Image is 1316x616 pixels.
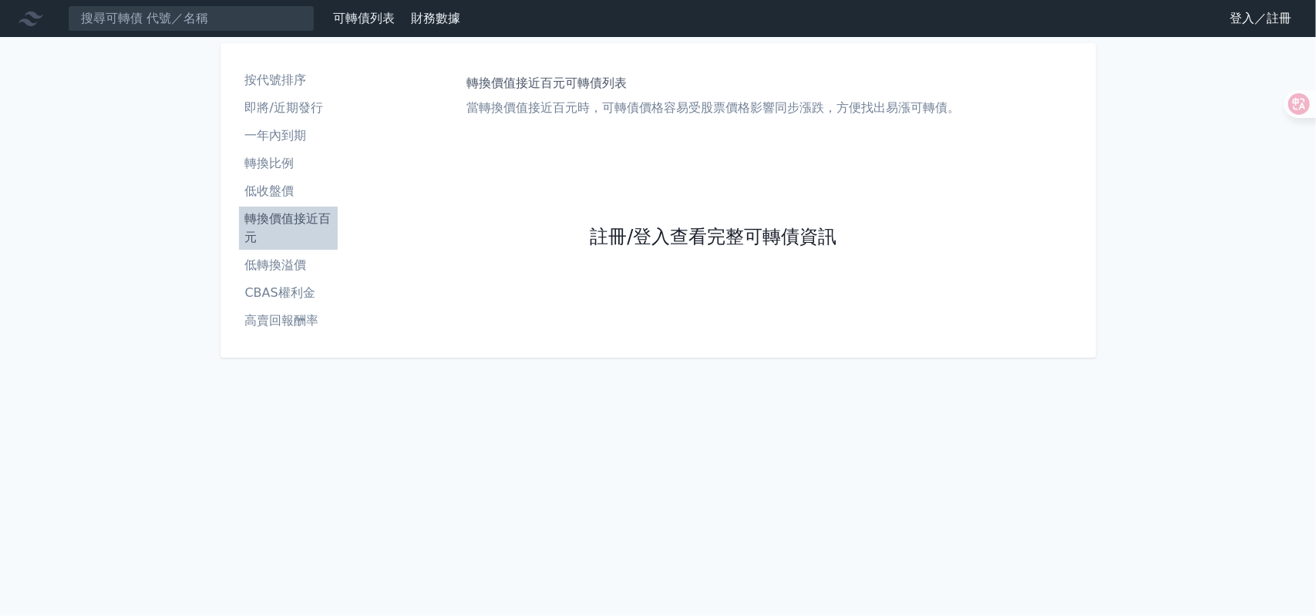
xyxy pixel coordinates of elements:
a: 登入／註冊 [1217,6,1304,31]
li: 轉換價值接近百元 [239,210,338,247]
li: 按代號排序 [239,71,338,89]
a: 財務數據 [411,11,460,25]
li: 轉換比例 [239,154,338,173]
input: 搜尋可轉債 代號／名稱 [68,5,315,32]
a: 轉換比例 [239,151,338,176]
a: 轉換價值接近百元 [239,207,338,250]
a: 低收盤價 [239,179,338,204]
li: 一年內到期 [239,126,338,145]
a: 一年內到期 [239,123,338,148]
a: 高賣回報酬率 [239,308,338,333]
a: 可轉債列表 [333,11,395,25]
a: 註冊/登入查看完整可轉債資訊 [590,225,836,250]
h1: 轉換價值接近百元可轉債列表 [467,74,961,93]
a: CBAS權利金 [239,281,338,305]
li: 高賣回報酬率 [239,311,338,330]
a: 按代號排序 [239,68,338,93]
li: 低收盤價 [239,182,338,200]
a: 即將/近期發行 [239,96,338,120]
a: 低轉換溢價 [239,253,338,278]
p: 當轉換價值接近百元時，可轉債價格容易受股票價格影響同步漲跌，方便找出易漲可轉債。 [467,99,961,117]
li: CBAS權利金 [239,284,338,302]
li: 低轉換溢價 [239,256,338,274]
li: 即將/近期發行 [239,99,338,117]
